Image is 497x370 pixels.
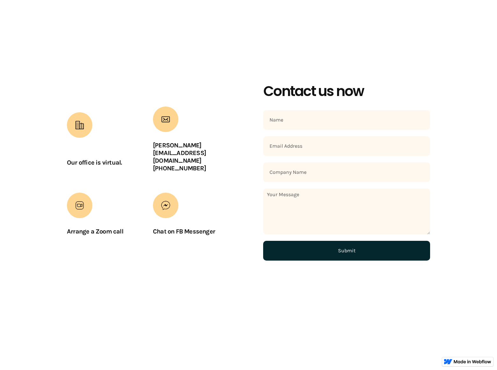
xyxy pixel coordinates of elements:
[263,110,430,130] input: Name
[153,142,206,164] a: [PERSON_NAME][EMAIL_ADDRESS][DOMAIN_NAME]‍
[153,165,206,172] a: [PHONE_NUMBER]
[67,193,148,242] a: Arrange a Zoom call
[454,360,491,364] img: Made in Webflow
[67,159,122,166] a: Our office is virtual.
[153,228,215,235] h3: Chat on FB Messenger
[153,142,206,164] strong: [PERSON_NAME][EMAIL_ADDRESS][DOMAIN_NAME] ‍
[263,136,430,156] input: Email Address
[153,193,234,242] a: Link to connect with Facebook MessengerChat on FB Messenger
[263,162,430,182] input: Company Name
[263,241,430,261] input: Submit
[75,120,84,130] img: Link to the address of Creative Content
[161,115,170,124] img: Link to email Creative Content
[161,201,170,210] img: Link to connect with Facebook Messenger
[67,228,123,235] h3: Arrange a Zoom call
[263,83,430,100] h2: Contact us now
[263,110,430,261] form: Contact Form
